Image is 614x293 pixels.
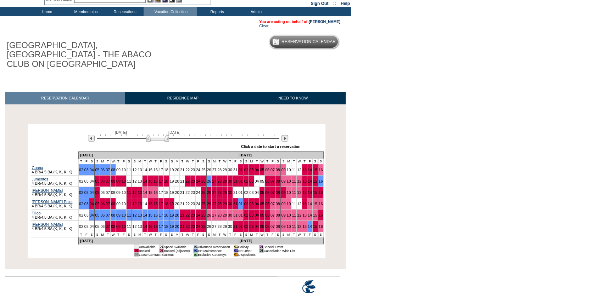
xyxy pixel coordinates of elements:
[260,190,264,195] a: 05
[122,213,126,217] a: 10
[255,202,259,206] a: 04
[79,168,83,172] a: 02
[259,19,340,24] span: You are acting on behalf of:
[143,179,147,183] a: 14
[244,213,249,217] a: 02
[228,224,232,229] a: 30
[90,202,94,206] a: 04
[79,190,83,195] a: 02
[153,224,158,229] a: 16
[144,7,197,16] td: Vacation Collection
[297,202,301,206] a: 12
[164,190,168,195] a: 18
[244,179,249,183] a: 02
[276,213,280,217] a: 08
[281,135,288,142] img: Next
[265,202,269,206] a: 06
[191,213,195,217] a: 23
[185,179,190,183] a: 22
[313,224,317,229] a: 15
[217,168,222,172] a: 28
[111,179,115,183] a: 08
[170,179,174,183] a: 19
[106,179,110,183] a: 07
[276,190,280,195] a: 08
[244,224,249,229] a: 02
[281,213,286,217] a: 09
[207,190,211,195] a: 26
[153,168,158,172] a: 16
[217,202,222,206] a: 28
[133,202,137,206] a: 12
[79,179,83,183] a: 02
[297,224,301,229] a: 12
[297,213,301,217] a: 12
[185,190,190,195] a: 22
[170,190,174,195] a: 19
[239,168,243,172] a: 01
[276,224,280,229] a: 08
[122,202,126,206] a: 10
[164,202,168,206] a: 18
[249,202,253,206] a: 03
[265,168,269,172] a: 06
[201,168,206,172] a: 25
[138,213,142,217] a: 13
[88,135,95,142] img: Previous
[90,179,94,183] a: 04
[260,224,264,229] a: 05
[106,190,110,195] a: 07
[212,179,216,183] a: 27
[239,190,243,195] a: 01
[217,224,222,229] a: 28
[281,224,286,229] a: 09
[79,213,83,217] a: 02
[84,202,89,206] a: 03
[308,213,312,217] a: 14
[153,202,158,206] a: 16
[116,190,121,195] a: 09
[143,190,147,195] a: 14
[100,224,105,229] a: 06
[133,224,137,229] a: 12
[249,179,253,183] a: 03
[309,19,340,24] a: [PERSON_NAME]
[207,224,211,229] a: 26
[201,190,206,195] a: 25
[276,179,280,183] a: 08
[297,179,301,183] a: 12
[95,224,100,229] a: 05
[270,168,275,172] a: 07
[143,224,147,229] a: 14
[122,168,126,172] a: 10
[122,224,126,229] a: 10
[84,224,89,229] a: 03
[240,92,346,104] a: NEED TO KNOW
[255,213,259,217] a: 04
[122,179,126,183] a: 10
[185,168,190,172] a: 22
[281,40,336,44] h5: Reservation Calendar
[270,224,275,229] a: 07
[106,224,110,229] a: 07
[212,190,216,195] a: 27
[233,179,238,183] a: 31
[159,179,163,183] a: 17
[32,211,41,215] a: Tilloo
[111,168,115,172] a: 08
[249,190,253,195] a: 03
[223,202,227,206] a: 29
[286,213,291,217] a: 10
[32,200,73,204] a: [PERSON_NAME] Point
[260,213,264,217] a: 05
[333,1,336,6] span: ::
[105,7,144,16] td: Reservations
[159,213,163,217] a: 17
[286,202,291,206] a: 10
[249,168,253,172] a: 03
[127,213,131,217] a: 11
[138,224,142,229] a: 13
[170,202,174,206] a: 19
[286,190,291,195] a: 10
[90,168,94,172] a: 04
